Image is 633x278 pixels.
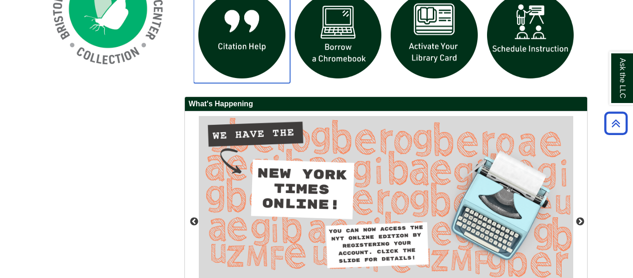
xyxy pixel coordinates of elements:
[576,217,585,226] button: Next
[601,117,631,129] a: Back to Top
[190,217,199,226] button: Previous
[185,97,587,111] h2: What's Happening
